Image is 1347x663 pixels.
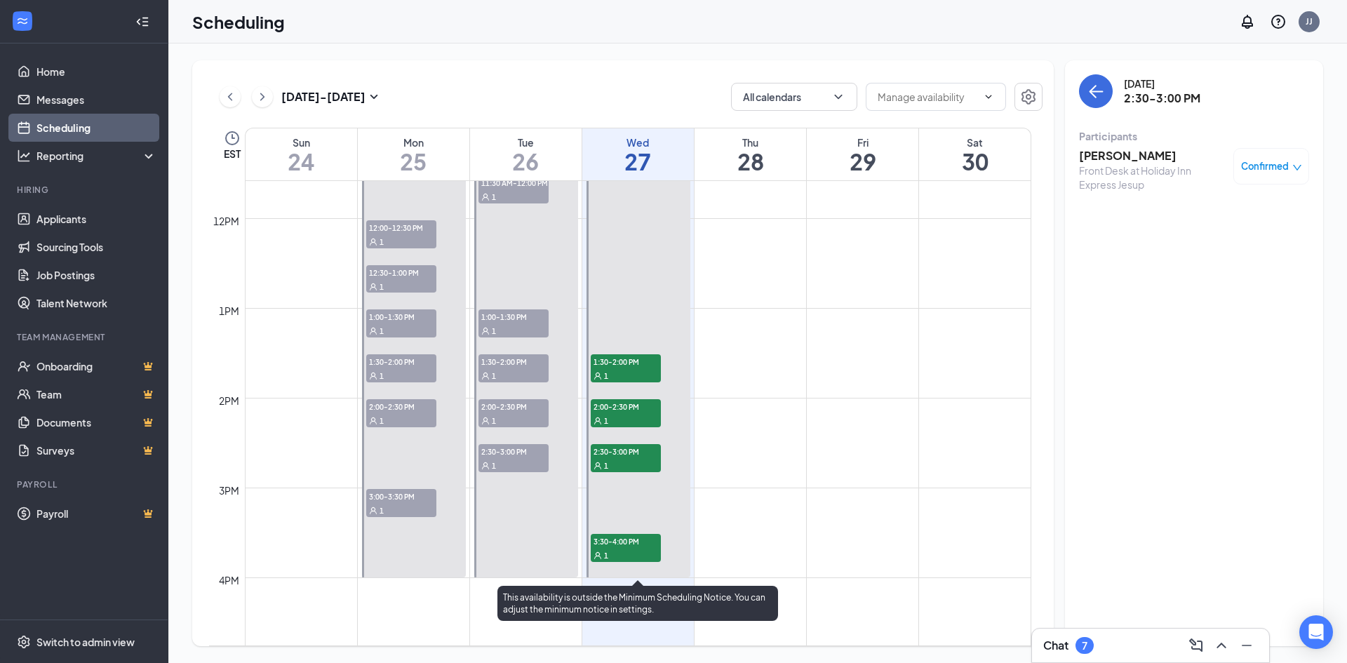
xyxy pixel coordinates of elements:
a: August 28, 2025 [695,128,806,180]
span: 2:00-2:30 PM [478,399,549,413]
div: Team Management [17,331,154,343]
svg: ComposeMessage [1188,637,1205,654]
a: Talent Network [36,289,156,317]
div: 12pm [210,213,242,229]
a: Scheduling [36,114,156,142]
h1: 24 [246,149,357,173]
span: 1 [604,371,608,381]
div: Hiring [17,184,154,196]
div: Tue [470,135,582,149]
span: 3:00-3:30 PM [366,489,436,503]
div: Switch to admin view [36,635,135,649]
button: ComposeMessage [1185,634,1207,657]
div: 4pm [216,572,242,588]
button: ChevronLeft [220,86,241,107]
svg: User [481,462,490,470]
svg: User [594,372,602,380]
h3: [PERSON_NAME] [1079,148,1226,163]
span: 12:00-12:30 PM [366,220,436,234]
div: 3pm [216,483,242,498]
span: 1 [492,326,496,336]
svg: Notifications [1239,13,1256,30]
div: Mon [358,135,469,149]
svg: User [481,417,490,425]
span: 1 [380,326,384,336]
svg: ChevronRight [255,88,269,105]
a: TeamCrown [36,380,156,408]
button: All calendarsChevronDown [731,83,857,111]
div: 7 [1082,640,1087,652]
svg: Settings [17,635,31,649]
h1: 30 [919,149,1031,173]
span: 1:30-2:00 PM [478,354,549,368]
a: PayrollCrown [36,500,156,528]
span: 2:00-2:30 PM [366,399,436,413]
svg: User [481,193,490,201]
svg: User [369,283,377,291]
a: August 25, 2025 [358,128,469,180]
a: August 24, 2025 [246,128,357,180]
span: 1 [604,551,608,561]
span: 1 [604,416,608,426]
h3: 2:30-3:00 PM [1124,91,1200,106]
svg: User [369,327,377,335]
div: [DATE] [1124,76,1200,91]
span: 2:30-3:00 PM [478,444,549,458]
svg: User [594,462,602,470]
span: 3:30-4:00 PM [591,534,661,548]
span: 1 [492,416,496,426]
button: ChevronUp [1210,634,1233,657]
span: 1 [492,461,496,471]
div: Wed [582,135,694,149]
svg: User [594,417,602,425]
svg: User [369,238,377,246]
svg: Analysis [17,149,31,163]
span: 1 [492,192,496,202]
a: Applicants [36,205,156,233]
span: 2:00-2:30 PM [591,399,661,413]
svg: Settings [1020,88,1037,105]
span: 1 [380,237,384,247]
svg: User [594,551,602,560]
div: This availability is outside the Minimum Scheduling Notice. You can adjust the minimum notice in ... [497,586,778,621]
span: 1 [380,282,384,292]
div: Thu [695,135,806,149]
div: 1pm [216,303,242,319]
svg: User [369,372,377,380]
span: 1:30-2:00 PM [591,354,661,368]
span: 2:30-3:00 PM [591,444,661,458]
span: 1:30-2:00 PM [366,354,436,368]
span: 1 [380,371,384,381]
a: Settings [1014,83,1043,111]
button: Minimize [1235,634,1258,657]
span: EST [224,147,241,161]
div: Payroll [17,478,154,490]
span: 1:00-1:30 PM [478,309,549,323]
span: 1 [380,416,384,426]
a: DocumentsCrown [36,408,156,436]
div: Sun [246,135,357,149]
input: Manage availability [878,89,977,105]
div: Participants [1079,129,1309,143]
h1: Scheduling [192,10,285,34]
a: Job Postings [36,261,156,289]
svg: User [369,417,377,425]
div: Reporting [36,149,157,163]
a: August 30, 2025 [919,128,1031,180]
span: 1 [380,506,384,516]
h3: [DATE] - [DATE] [281,89,366,105]
a: August 26, 2025 [470,128,582,180]
h1: 26 [470,149,582,173]
a: August 27, 2025 [582,128,694,180]
svg: WorkstreamLogo [15,14,29,28]
span: 1:00-1:30 PM [366,309,436,323]
a: SurveysCrown [36,436,156,464]
svg: User [481,327,490,335]
svg: QuestionInfo [1270,13,1287,30]
svg: ChevronLeft [223,88,237,105]
a: OnboardingCrown [36,352,156,380]
div: Front Desk at Holiday Inn Express Jesup [1079,163,1226,192]
a: Sourcing Tools [36,233,156,261]
span: 12:30-1:00 PM [366,265,436,279]
svg: Collapse [135,15,149,29]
